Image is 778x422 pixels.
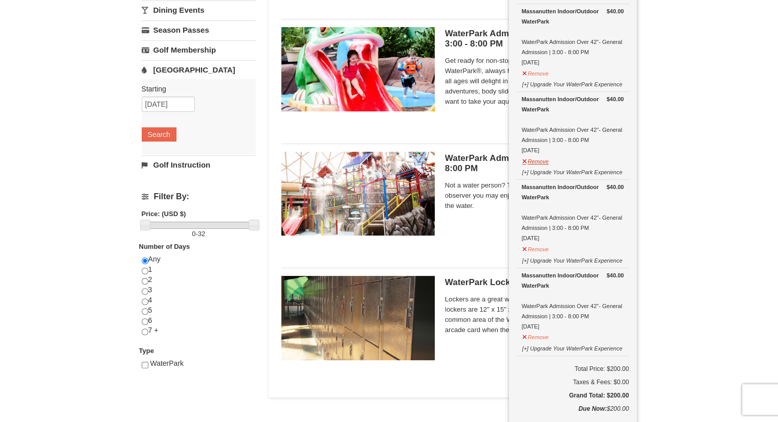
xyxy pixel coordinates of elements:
button: Remove [522,154,549,167]
a: Golf Instruction [142,155,256,174]
button: [+] Upgrade Your WaterPark Experience [522,77,623,89]
span: Not a water person? Then this ticket is just for you. As an observer you may enjoy the WaterPark ... [445,180,624,211]
a: Season Passes [142,20,256,39]
img: 6619917-1391-b04490f2.jpg [281,27,435,111]
a: Golf Membership [142,40,256,59]
strong: $40.00 [607,6,624,16]
div: Massanutten Indoor/Outdoor WaterPark [522,270,624,291]
div: WaterPark Admission Over 42"- General Admission | 3:00 - 8:00 PM [DATE] [522,270,624,332]
strong: $40.00 [607,94,624,104]
strong: Type [139,347,154,355]
button: Search [142,127,176,142]
img: 6619917-1407-941696cb.jpg [281,152,435,236]
button: Remove [522,330,549,342]
button: [+] Upgrade Your WaterPark Experience [522,165,623,177]
span: WaterPark [150,359,184,367]
div: WaterPark Admission Over 42"- General Admission | 3:00 - 8:00 PM [DATE] [522,94,624,155]
span: Lockers are a great way to keep your valuables safe. The lockers are 12" x 15" x 18" in size and ... [445,294,624,335]
h5: WaterPark Admission - Under 42” Tall | 3:00 - 8:00 PM [445,29,624,49]
button: [+] Upgrade Your WaterPark Experience [522,253,623,266]
strong: $40.00 [607,182,624,192]
span: 32 [198,230,205,238]
h5: WaterPark Admission- Observer | 3:00 - 8:00 PM [445,153,624,174]
button: Remove [522,242,549,254]
div: WaterPark Admission Over 42"- General Admission | 3:00 - 8:00 PM [DATE] [522,182,624,243]
h5: Grand Total: $200.00 [517,390,629,401]
div: Massanutten Indoor/Outdoor WaterPark [522,182,624,202]
strong: Price: (USD $) [142,210,186,218]
div: WaterPark Admission Over 42"- General Admission | 3:00 - 8:00 PM [DATE] [522,6,624,67]
h4: Filter By: [142,192,256,201]
a: [GEOGRAPHIC_DATA] [142,60,256,79]
label: - [142,229,256,239]
div: Massanutten Indoor/Outdoor WaterPark [522,6,624,27]
h5: WaterPark Locker Rental [445,277,624,288]
div: Any 1 2 3 4 5 6 7 + [142,254,256,346]
strong: $40.00 [607,270,624,280]
button: [+] Upgrade Your WaterPark Experience [522,341,623,354]
div: Massanutten Indoor/Outdoor WaterPark [522,94,624,114]
strong: Due Now: [579,405,607,412]
button: Remove [522,66,549,79]
a: Dining Events [142,1,256,19]
img: 6619917-1005-d92ad057.png [281,276,435,360]
h6: Total Price: $200.00 [517,364,629,374]
strong: Number of Days [139,243,190,250]
label: Starting [142,84,248,94]
div: Taxes & Fees: $0.00 [517,377,629,387]
span: Get ready for non-stop thrills at the Massanutten WaterPark®, always heated to 84° Fahrenheit. Ch... [445,56,624,107]
span: 0 [192,230,195,238]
